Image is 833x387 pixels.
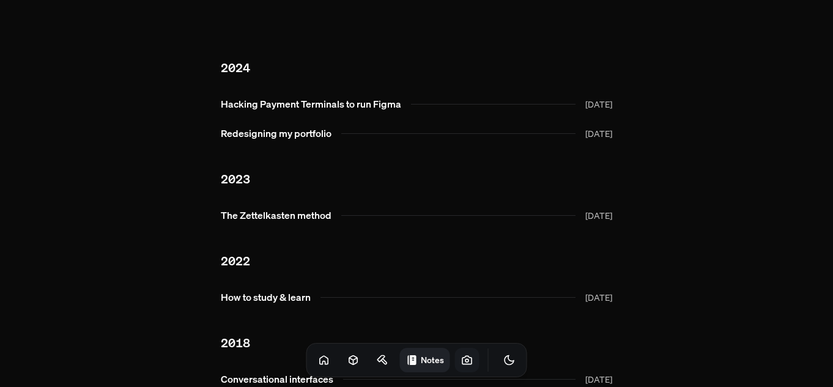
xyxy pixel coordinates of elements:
[221,59,612,77] h2: 2024
[211,285,622,309] a: How to study & learn[DATE]
[211,121,622,146] a: Redesigning my portfolio[DATE]
[585,98,612,111] span: [DATE]
[400,348,450,372] a: Notes
[585,127,612,140] span: [DATE]
[585,373,612,386] span: [DATE]
[221,334,612,352] h2: 2018
[221,170,612,188] h2: 2023
[221,252,612,270] h2: 2022
[585,291,612,304] span: [DATE]
[497,348,522,372] button: Toggle Theme
[421,354,444,366] h1: Notes
[211,92,622,116] a: Hacking Payment Terminals to run Figma[DATE]
[211,203,622,227] a: The Zettelkasten method[DATE]
[585,209,612,222] span: [DATE]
